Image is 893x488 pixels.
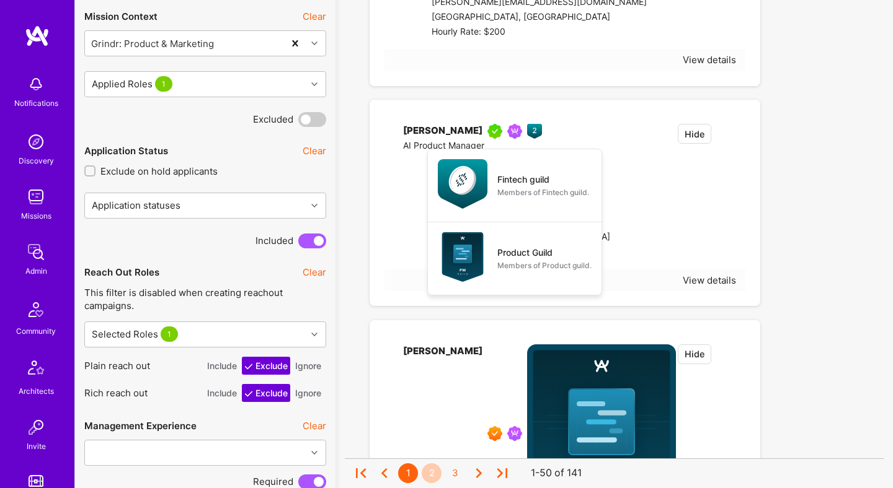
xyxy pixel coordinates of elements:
p: This filter is disabled when creating reachout campaigns. [84,286,326,312]
img: Been on Mission [507,426,522,441]
div: View details [683,53,736,66]
div: Application statuses [89,196,184,214]
img: bell [24,72,48,97]
i: icon EmptyStar [727,124,736,133]
div: View details [683,274,736,287]
button: Clear [303,419,326,432]
button: Clear [303,144,326,157]
div: [PERSON_NAME] [403,124,482,139]
i: icon Chevron [311,450,318,456]
button: Ignore [293,384,324,402]
button: Exclude [242,357,290,375]
i: icon CheckWhite [244,362,253,371]
span: Excluded [253,113,293,126]
div: Members of Fintech guild. [497,186,589,199]
img: discovery [24,129,48,154]
img: logo [25,25,50,47]
div: 2 [422,463,442,483]
div: Application Status [84,144,168,157]
i: icon Chevron [311,331,318,338]
div: 1-50 of 141 [531,467,582,480]
div: Hourly Rate: $200 [432,25,647,40]
div: Mission Context [84,10,158,23]
button: Clear [303,266,326,279]
div: Reach Out Roles [84,266,159,279]
i: icon Chevron [311,40,318,46]
span: Required [253,475,293,488]
div: 3 [445,463,465,483]
div: [GEOGRAPHIC_DATA], [GEOGRAPHIC_DATA] [432,10,647,25]
img: Product Guild [438,232,487,282]
img: teamwork [24,185,48,209]
span: Included [255,234,293,247]
p: Rich reach out [84,384,326,402]
img: admin teamwork [24,240,48,264]
div: Selected Roles [89,325,184,343]
span: 1 [155,76,172,92]
div: Notifications [14,97,58,110]
img: A.Teamer in Residence [487,124,502,139]
button: Include [205,384,239,402]
img: Exceptional A.Teamer [487,426,502,441]
button: Include [205,357,239,375]
div: Members of Product guild. [497,259,592,272]
div: 1 [398,463,418,483]
div: Discovery [19,154,54,167]
div: AI Product Manager [403,139,542,154]
img: Architects [21,355,51,385]
button: Hide [678,124,711,144]
div: Product Guild [497,246,553,259]
i: icon Chevron [311,203,318,209]
div: Fintech guild [497,173,549,186]
span: Exclude on hold applicants [100,165,218,178]
i: icon Chevron [311,81,318,87]
div: Management Experience [84,419,197,432]
div: Community [16,325,56,338]
div: Admin [25,264,47,277]
div: Grindr: Product & Marketing [91,37,214,50]
div: Applied Roles [89,75,178,93]
div: Missions [21,209,51,222]
img: Been on Mission [507,124,522,139]
i: icon CheckWhite [244,390,253,398]
i: icon linkedIn [403,156,412,165]
div: Invite [27,440,46,453]
span: 1 [161,326,178,342]
p: Plain reach out [84,357,326,375]
img: Community [21,295,51,325]
button: Exclude [242,384,290,402]
div: Architects [19,385,54,398]
i: icon EmptyStar [727,344,736,354]
button: Hide [678,344,711,364]
img: Fintech guild [438,159,487,209]
img: Invite [24,415,48,440]
img: tokens [29,475,43,487]
button: Ignore [293,357,324,375]
button: Clear [303,10,326,23]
